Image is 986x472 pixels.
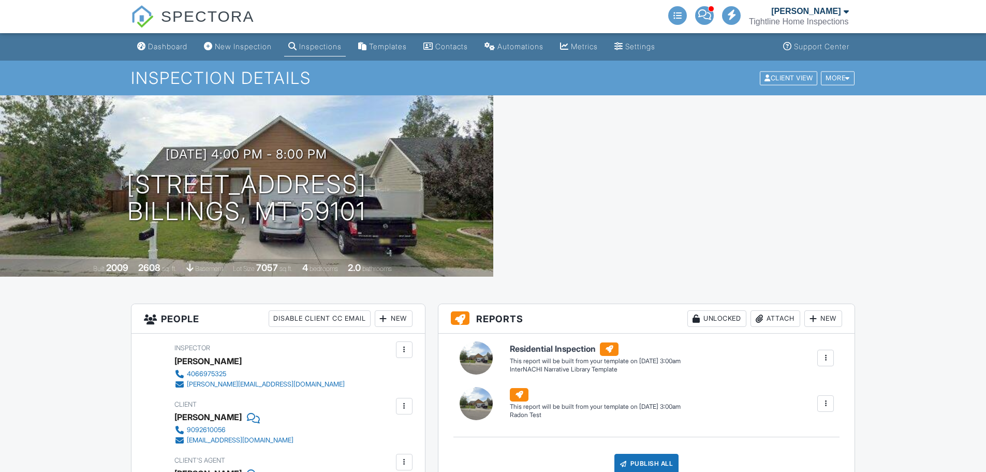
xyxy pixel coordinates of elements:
a: New Inspection [200,37,276,56]
h3: Reports [438,304,855,334]
a: [PERSON_NAME][EMAIL_ADDRESS][DOMAIN_NAME] [174,379,345,390]
a: Dashboard [133,37,192,56]
div: New Inspection [215,42,272,51]
h1: [STREET_ADDRESS] Billings, MT 59101 [127,171,366,226]
div: Contacts [435,42,468,51]
div: Metrics [571,42,598,51]
span: Client [174,401,197,408]
div: [PERSON_NAME] [174,409,242,425]
a: Client View [759,74,820,81]
div: InterNACHI Narrative Library Template [510,365,681,374]
div: [PERSON_NAME][EMAIL_ADDRESS][DOMAIN_NAME] [187,380,345,389]
div: 4066975325 [187,370,226,378]
a: Templates [354,37,411,56]
div: [PERSON_NAME] [174,353,242,369]
div: 9092610056 [187,426,226,434]
div: Client View [760,71,817,85]
div: 7057 [256,262,278,273]
div: [PERSON_NAME] [771,6,841,17]
a: 9092610056 [174,425,293,435]
a: Automations (Advanced) [480,37,548,56]
a: Inspections [284,37,346,56]
div: More [821,71,855,85]
a: [EMAIL_ADDRESS][DOMAIN_NAME] [174,435,293,446]
div: This report will be built from your template on [DATE] 3:00am [510,357,681,365]
div: 2.0 [348,262,361,273]
h3: People [131,304,425,334]
div: Inspections [299,42,342,51]
div: This report will be built from your template on [DATE] 3:00am [510,403,681,411]
a: Metrics [556,37,602,56]
div: Radon Test [510,411,681,420]
div: Templates [369,42,407,51]
h1: Inspection Details [131,69,856,87]
div: Dashboard [148,42,187,51]
a: Contacts [419,37,472,56]
div: New [804,310,842,327]
div: New [375,310,413,327]
a: Settings [610,37,659,56]
a: 4066975325 [174,369,345,379]
div: Automations [497,42,543,51]
span: SPECTORA [161,5,255,27]
span: Client's Agent [174,456,225,464]
div: Disable Client CC Email [269,310,371,327]
div: Support Center [794,42,849,51]
a: SPECTORA [131,16,255,35]
span: sq. ft. [162,265,176,273]
img: The Best Home Inspection Software - Spectora [131,5,154,28]
span: bedrooms [310,265,338,273]
span: bathrooms [362,265,392,273]
span: basement [195,265,223,273]
a: Support Center [779,37,853,56]
h6: Residential Inspection [510,342,681,356]
span: Built [93,265,105,273]
div: Unlocked [687,310,746,327]
div: Tightline Home Inspections [749,17,848,27]
div: 4 [302,262,308,273]
div: [EMAIL_ADDRESS][DOMAIN_NAME] [187,436,293,445]
span: sq.ft. [279,265,292,273]
span: Inspector [174,344,210,352]
div: 2009 [106,262,128,273]
div: Settings [625,42,655,51]
div: Attach [750,310,800,327]
span: Lot Size [233,265,255,273]
div: 2608 [138,262,160,273]
h3: [DATE] 4:00 pm - 8:00 pm [166,147,327,161]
